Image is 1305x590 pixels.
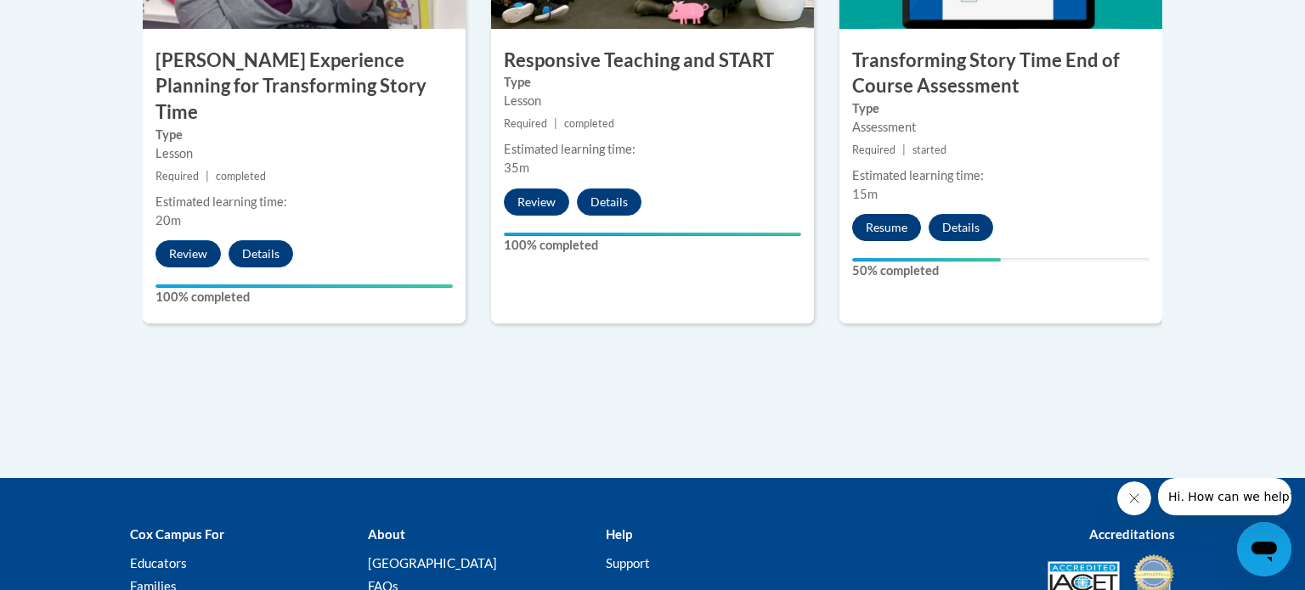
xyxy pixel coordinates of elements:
[491,48,814,74] h3: Responsive Teaching and START
[10,12,138,25] span: Hi. How can we help?
[155,288,453,306] label: 100% completed
[852,214,921,241] button: Resume
[852,166,1150,185] div: Estimated learning time:
[368,526,405,542] b: About
[216,170,266,183] span: completed
[852,258,1001,261] div: Your progress
[577,188,641,216] button: Details
[554,117,557,130] span: |
[912,143,946,156] span: started
[606,555,650,570] a: Support
[155,213,181,228] span: 20m
[229,240,293,267] button: Details
[852,187,878,201] span: 15m
[155,193,453,211] div: Estimated learning time:
[902,143,906,156] span: |
[155,240,221,267] button: Review
[504,92,801,110] div: Lesson
[852,143,895,156] span: Required
[206,170,209,183] span: |
[155,284,453,288] div: Your progress
[155,170,199,183] span: Required
[504,117,547,130] span: Required
[504,73,801,92] label: Type
[1158,478,1291,515] iframe: Message from company
[929,214,993,241] button: Details
[504,188,569,216] button: Review
[504,160,529,175] span: 35m
[1237,522,1291,576] iframe: Button to launch messaging window
[1089,526,1175,542] b: Accreditations
[564,117,614,130] span: completed
[368,555,497,570] a: [GEOGRAPHIC_DATA]
[852,99,1150,118] label: Type
[606,526,632,542] b: Help
[130,526,224,542] b: Cox Campus For
[155,126,453,144] label: Type
[852,118,1150,137] div: Assessment
[504,233,801,236] div: Your progress
[504,140,801,159] div: Estimated learning time:
[852,261,1150,280] label: 50% completed
[1117,481,1151,515] iframe: Close message
[155,144,453,163] div: Lesson
[143,48,466,126] h3: [PERSON_NAME] Experience Planning for Transforming Story Time
[839,48,1162,100] h3: Transforming Story Time End of Course Assessment
[130,555,187,570] a: Educators
[504,236,801,255] label: 100% completed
